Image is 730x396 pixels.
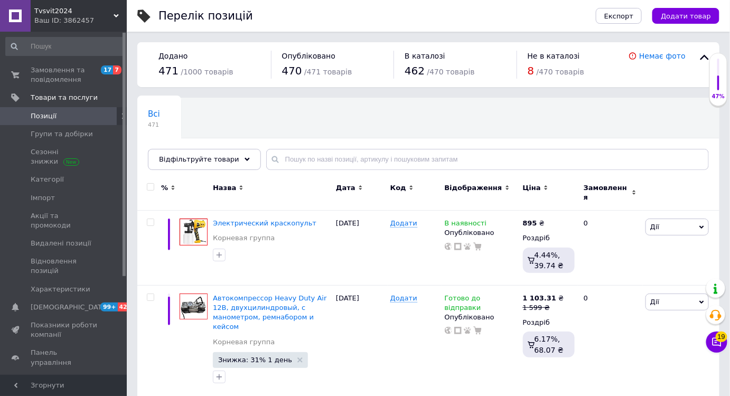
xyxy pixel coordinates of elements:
a: Корневая группа [213,233,275,243]
span: 470 [282,64,302,77]
span: Зі знижкою [148,149,195,159]
b: 1 103.31 [523,294,557,302]
span: Дата [336,183,355,193]
span: / 471 товарів [304,68,352,76]
span: 462 [405,64,425,77]
div: Ваш ID: 3862457 [34,16,127,25]
div: Опубліковано [445,228,518,238]
span: Додано [158,52,188,60]
a: Автокомпрессор Heavy Duty Air 12В, двухцилиндровый, с манометром, ремнабором и кейсом [213,294,326,331]
div: 1 599 ₴ [523,303,564,313]
span: 471 [158,64,179,77]
input: Пошук по назві позиції, артикулу і пошуковим запитам [266,149,709,170]
span: Замовлення [584,183,629,202]
img: Автокомпрессор Heavy Duty Air 12В, двухцилиндровый, с манометром, ремнабором и кейсом [180,294,208,319]
span: Дії [650,223,659,231]
span: Додати товар [661,12,711,20]
span: Характеристики [31,285,90,294]
span: 17 [101,65,113,74]
div: 0 [577,211,643,286]
input: Пошук [5,37,125,56]
span: / 470 товарів [427,68,474,76]
span: 8 [528,64,535,77]
span: Видалені позиції [31,239,91,248]
span: Ціна [523,183,541,193]
span: / 470 товарів [537,68,584,76]
span: 4.44%, 39.74 ₴ [535,251,564,270]
span: 99+ [100,303,118,312]
a: Электрический краскопульт [213,219,316,227]
button: Додати товар [652,8,719,24]
div: 47% [710,93,727,100]
span: [DEMOGRAPHIC_DATA] [31,303,109,312]
span: Додати [390,219,417,228]
span: Знижка: 31% 1 день [218,356,292,363]
span: Сезонні знижки [31,147,98,166]
span: В каталозі [405,52,445,60]
div: [DATE] [333,211,388,286]
span: Експорт [604,12,634,20]
span: 19 [716,330,727,341]
span: 471 [148,121,160,129]
span: Позиції [31,111,57,121]
span: Категорії [31,175,64,184]
span: Опубліковано [282,52,336,60]
span: Назва [213,183,236,193]
div: ₴ [523,219,545,228]
b: 895 [523,219,537,227]
button: Чат з покупцем19 [706,332,727,353]
span: 7 [113,65,121,74]
span: 42 [118,303,130,312]
a: Корневая группа [213,337,275,347]
span: Готово до відправки [445,294,481,315]
span: Код [390,183,406,193]
div: ₴ [523,294,564,303]
span: Показники роботи компанії [31,320,98,340]
span: Всі [148,109,160,119]
div: Роздріб [523,318,575,327]
span: Імпорт [31,193,55,203]
span: В наявності [445,219,487,230]
span: Додати [390,294,417,303]
div: Роздріб [523,233,575,243]
span: Замовлення та повідомлення [31,65,98,84]
span: Відфільтруйте товари [159,155,239,163]
span: Відновлення позицій [31,257,98,276]
span: Tvsvit2024 [34,6,114,16]
a: Немає фото [639,52,686,60]
span: Дії [650,298,659,306]
div: Опубліковано [445,313,518,322]
span: / 1000 товарів [181,68,233,76]
span: Акції та промокоди [31,211,98,230]
span: Групи та добірки [31,129,93,139]
span: Відображення [445,183,502,193]
button: Експорт [596,8,642,24]
div: Перелік позицій [158,11,253,22]
span: Не в каталозі [528,52,580,60]
img: Электрический краскопульт [180,219,208,246]
span: 6.17%, 68.07 ₴ [535,335,564,354]
span: Панель управління [31,348,98,367]
span: % [161,183,168,193]
span: Товари та послуги [31,93,98,102]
